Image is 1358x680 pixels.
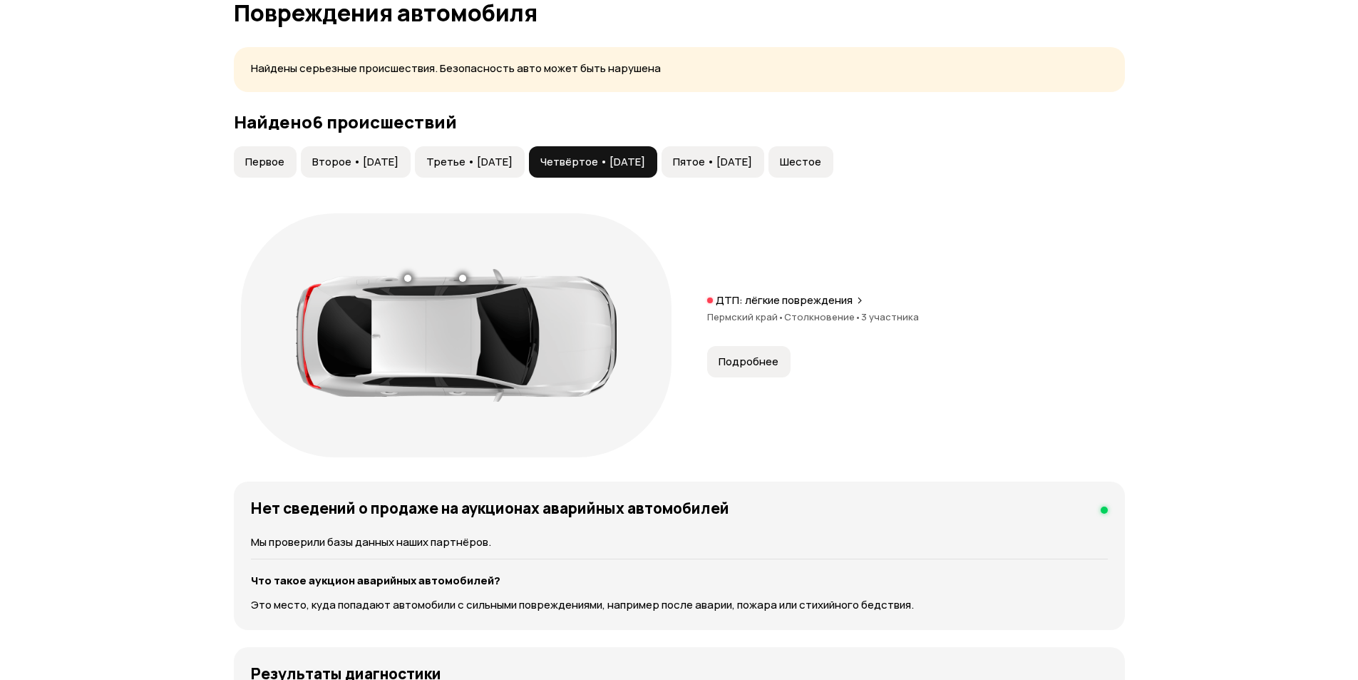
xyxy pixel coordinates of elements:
[768,146,833,178] button: Шестое
[719,355,778,369] span: Подробнее
[426,155,513,169] span: Третье • [DATE]
[784,310,861,323] span: Столкновение
[673,155,752,169] span: Пятое • [DATE]
[251,534,1108,550] p: Мы проверили базы данных наших партнёров.
[234,146,297,178] button: Первое
[861,310,919,323] span: 3 участника
[251,61,1108,76] p: Найдены серьезные происшествия. Безопасность авто может быть нарушена
[234,112,1125,132] h3: Найдено 6 происшествий
[780,155,821,169] span: Шестое
[707,310,784,323] span: Пермский край
[245,155,284,169] span: Первое
[855,310,861,323] span: •
[251,499,729,517] h4: Нет сведений о продаже на аукционах аварийных автомобилей
[529,146,657,178] button: Четвёртое • [DATE]
[312,155,398,169] span: Второе • [DATE]
[778,310,784,323] span: •
[540,155,645,169] span: Четвёртое • [DATE]
[662,146,764,178] button: Пятое • [DATE]
[251,573,500,588] strong: Что такое аукцион аварийных автомобилей?
[301,146,411,178] button: Второе • [DATE]
[716,293,853,308] p: ДТП: лёгкие повреждения
[415,146,525,178] button: Третье • [DATE]
[251,597,1108,613] p: Это место, куда попадают автомобили с сильными повреждениями, например после аварии, пожара или с...
[707,346,791,377] button: Подробнее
